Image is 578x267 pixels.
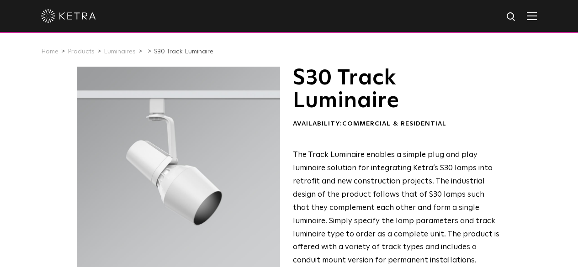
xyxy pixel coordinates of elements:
[506,11,517,23] img: search icon
[293,120,501,129] div: Availability:
[68,48,95,55] a: Products
[527,11,537,20] img: Hamburger%20Nav.svg
[41,9,96,23] img: ketra-logo-2019-white
[342,120,446,127] span: Commercial & Residential
[293,67,501,113] h1: S30 Track Luminaire
[154,48,213,55] a: S30 Track Luminaire
[41,48,58,55] a: Home
[104,48,136,55] a: Luminaires
[293,151,499,264] span: The Track Luminaire enables a simple plug and play luminaire solution for integrating Ketra’s S30...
